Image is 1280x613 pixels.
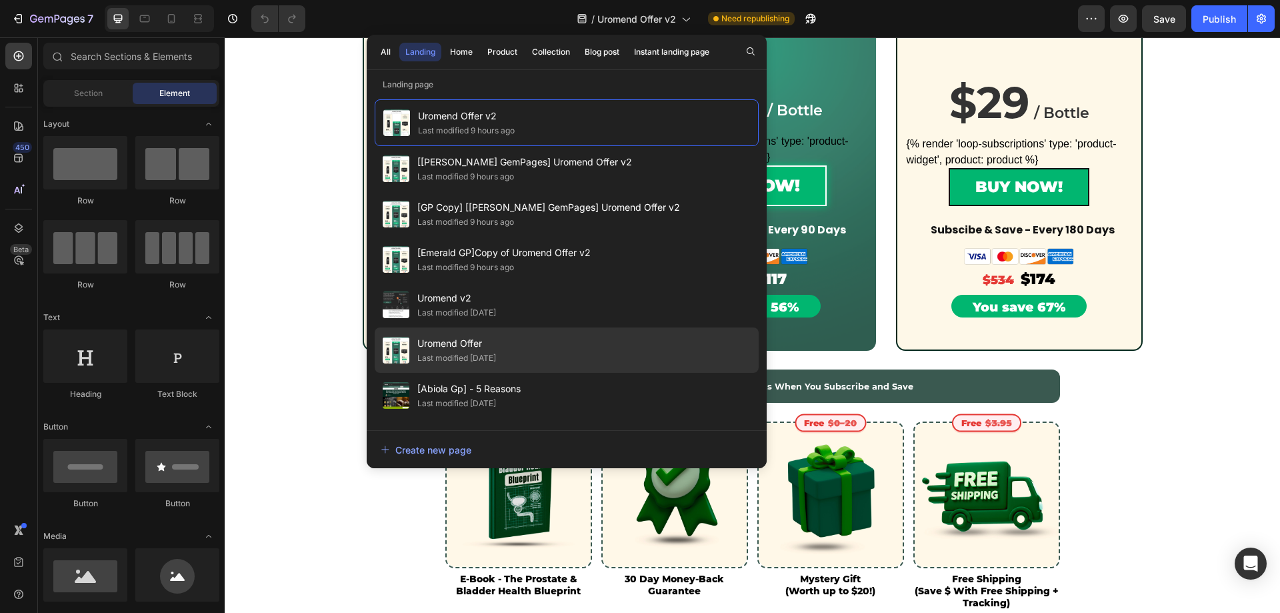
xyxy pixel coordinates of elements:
div: BUY NOW! [480,133,575,163]
span: 🎁 [367,339,383,359]
s: $24.95 [289,380,322,391]
span: Uromend Offer [417,336,496,352]
s: $534 [758,235,789,250]
span: Need republishing [721,13,789,25]
span: Uromend Offer v2 [418,108,515,124]
span: Layout [43,118,69,130]
button: Create new page [380,436,753,463]
span: Free [256,377,331,395]
button: Collection [526,43,576,61]
h4: Free Shipping (Save $ With Free Shipping + Tracking) [689,536,835,572]
span: Free [570,377,641,395]
span: You save 56% [481,262,574,277]
h4: Mystery Gift (Worth up to $20!) [561,536,651,560]
s: $3.95 [761,380,787,391]
div: Button [43,498,127,510]
strong: $39 [458,36,538,89]
s: $0–20 [603,380,632,391]
button: Product [481,43,523,61]
span: Toggle open [198,307,219,328]
p: Landing page [367,78,767,91]
button: Blog post [579,43,625,61]
div: Open Intercom Messenger [1235,548,1267,580]
span: Element [159,87,190,99]
button: Publish [1191,5,1247,32]
h4: 30 Day Money-Back Guarantee [377,536,523,560]
span: Uromend Offer v2 [597,12,676,26]
strong: Subscibe & Save - Every 90 Days [441,185,621,200]
div: Button [135,498,219,510]
div: Last modified 9 hours ago [417,215,514,229]
span: Free [727,377,797,395]
span: Uromend v2 [417,290,496,306]
div: {% render 'loop-subscriptions' type: 'product-widget', product: product %} [682,99,907,131]
span: Media [43,530,67,542]
div: Heading [43,388,127,400]
div: Last modified [DATE] [417,352,496,365]
div: Last modified 9 hours ago [418,124,515,137]
img: Free Shipping [690,386,834,530]
div: Last modified [DATE] [417,397,496,410]
div: Row [135,279,219,291]
button: 7 [5,5,99,32]
span: Save [1153,13,1175,25]
div: {% render 'loop-subscriptions' type: 'product-widget', product: product %} [149,99,374,131]
span: [Abiola Gp] - 5 Reasons [417,381,521,397]
div: 450 [13,142,32,153]
img: E-Book - The Prostate & Bladder Health Blueprint [222,386,366,530]
span: You save 67% [748,262,841,277]
button: Home [444,43,479,61]
div: Undo/Redo [251,5,305,32]
div: Landing [405,46,435,58]
div: BUY NOW! [751,136,838,163]
button: All [375,43,397,61]
div: Last modified 9 hours ago [417,170,514,183]
span: / Bottle [809,67,865,85]
div: Collection [532,46,570,58]
button: BUY NOW! [453,128,602,169]
span: Free [423,377,477,395]
div: Publish [1203,12,1236,26]
button: Instant landing page [628,43,715,61]
span: $117 [531,233,562,251]
input: Search Sections & Elements [43,43,219,69]
span: / Bottle [277,67,332,85]
div: Blog post [585,46,619,58]
span: Toggle open [198,113,219,135]
div: All [381,46,391,58]
s: $89 [231,235,255,250]
div: Last modified 9 hours ago [417,261,514,274]
span: / Bottle [543,64,598,82]
span: [[PERSON_NAME] GemPages] Uromend Offer v2 [417,154,632,170]
div: Beta [10,244,32,255]
img: 30 Day Money-Back Guarantee [378,386,522,530]
div: Row [43,195,127,207]
div: Row [43,279,127,291]
span: $69 [262,233,291,251]
span: [Emerald GP]Copy of Uromend Offer v2 [417,245,591,261]
img: Mystery Gift [534,386,678,530]
button: BUY NOW! [191,131,331,169]
div: Last modified [DATE] [417,306,496,320]
h4: E-Book - The Prostate & Bladder Health Blueprint [221,536,367,560]
div: {% render 'loop-subscriptions' type: 'product-widget', product: product %} [414,96,642,128]
span: Toggle open [198,526,219,547]
div: Create new page [381,443,471,457]
div: Instant landing page [634,46,709,58]
img: gempages_554295829788099834-13045a74-66b8-48b0-8511-9020f6e0aa40.png [205,211,317,227]
iframe: Design area [225,37,1280,613]
div: Product [487,46,517,58]
s: $0 [456,380,468,391]
img: gempages_554295829788099834-13045a74-66b8-48b0-8511-9020f6e0aa40.png [471,211,585,228]
div: Row [135,195,219,207]
p: 7 [87,11,93,27]
s: $267 [493,235,525,250]
button: Landing [399,43,441,61]
span: $174 [796,233,831,251]
strong: $29 [725,39,805,91]
span: Button [43,421,68,433]
span: Toggle open [198,416,219,438]
span: SUMMER SPECIAL [390,342,497,355]
span: Section [74,87,103,99]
